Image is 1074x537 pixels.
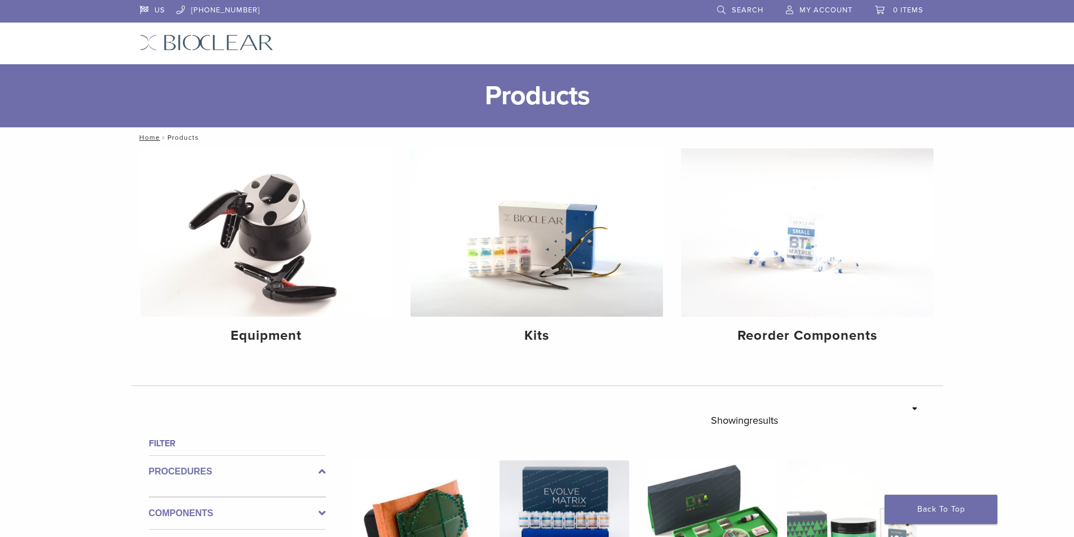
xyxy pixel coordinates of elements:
[690,326,925,346] h4: Reorder Components
[140,148,393,317] img: Equipment
[893,6,923,15] span: 0 items
[410,148,663,317] img: Kits
[419,326,654,346] h4: Kits
[140,148,393,353] a: Equipment
[149,465,326,478] label: Procedures
[149,326,384,346] h4: Equipment
[136,134,160,141] a: Home
[140,34,273,51] img: Bioclear
[131,127,943,148] nav: Products
[681,148,934,353] a: Reorder Components
[711,409,778,432] p: Showing results
[885,495,997,524] a: Back To Top
[149,507,326,520] label: Components
[149,437,326,450] h4: Filter
[732,6,763,15] span: Search
[410,148,663,353] a: Kits
[160,135,167,140] span: /
[799,6,852,15] span: My Account
[681,148,934,317] img: Reorder Components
